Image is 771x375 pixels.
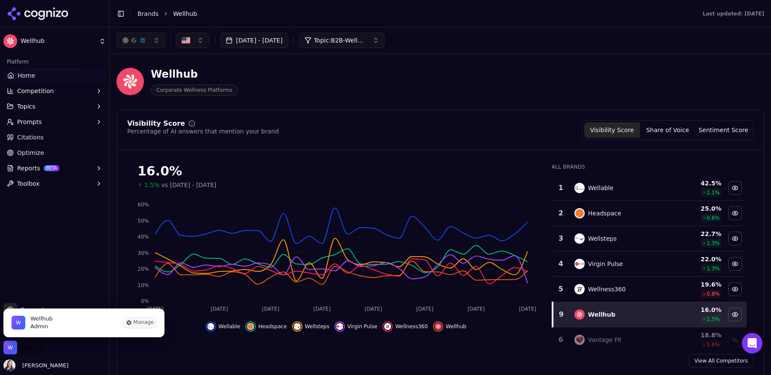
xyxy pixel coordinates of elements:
[137,10,158,17] a: Brands
[556,284,566,294] div: 5
[671,331,721,339] div: 18.8 %
[182,36,190,45] img: United States
[335,321,377,332] button: Hide virgin pulse data
[707,189,720,196] span: 1.1 %
[446,323,466,330] span: Wellhub
[17,87,54,95] span: Competition
[137,218,149,224] tspan: 50%
[671,280,721,289] div: 19.6 %
[17,164,40,172] span: Reports
[728,181,742,195] button: Hide wellable data
[3,55,106,69] div: Platform
[314,36,365,45] span: Topic: B2B-Wellness & Fitness: Apps, Platforms & Programs
[19,362,69,369] span: [PERSON_NAME]
[728,308,742,321] button: Hide wellhub data
[696,122,751,138] button: Sentiment Score
[137,250,149,256] tspan: 30%
[584,122,640,138] button: Visibility Score
[22,344,45,351] span: Wellhub
[17,305,44,314] span: Support
[552,163,747,170] div: All Brands
[17,179,40,188] span: Toolbox
[689,354,753,368] a: View All Competitors
[151,85,238,96] span: Corporate Wellness Platforms
[395,323,428,330] span: Wellness360
[416,306,433,312] tspan: [DATE]
[556,335,566,345] div: 6
[161,181,217,189] span: vs [DATE] - [DATE]
[18,71,35,80] span: Home
[574,183,585,193] img: wellable
[728,257,742,271] button: Hide virgin pulse data
[707,265,720,272] span: 1.3 %
[728,206,742,220] button: Hide headspace data
[117,68,144,95] img: Wellhub
[574,233,585,244] img: wellsteps
[347,323,377,330] span: Virgin Pulse
[218,323,240,330] span: Wellable
[728,282,742,296] button: Hide wellness360 data
[574,259,585,269] img: virgin pulse
[3,34,17,48] img: Wellhub
[127,127,279,136] div: Percentage of AI answers that mention your brand
[707,341,720,348] span: 1.6 %
[211,306,228,312] tspan: [DATE]
[383,321,428,332] button: Hide wellness360 data
[292,321,329,332] button: Hide wellsteps data
[384,323,391,330] img: wellness360
[137,163,535,179] div: 16.0%
[146,306,164,312] tspan: [DATE]
[314,306,331,312] tspan: [DATE]
[245,321,287,332] button: Hide headspace data
[574,309,585,320] img: wellhub
[30,323,53,330] span: Admin
[365,306,383,312] tspan: [DATE]
[137,282,149,288] tspan: 10%
[435,323,442,330] img: wellhub
[12,316,25,330] img: Wellhub
[137,234,149,240] tspan: 40%
[433,321,466,332] button: Hide wellhub data
[519,306,536,312] tspan: [DATE]
[17,118,42,126] span: Prompts
[30,315,53,323] span: Wellhub
[556,259,566,269] div: 4
[467,306,485,312] tspan: [DATE]
[671,305,721,314] div: 16.0 %
[588,209,622,218] div: Headspace
[173,9,197,18] span: Wellhub
[574,284,585,294] img: wellness360
[17,148,44,157] span: Optimize
[671,179,721,187] div: 42.5 %
[220,33,288,48] button: [DATE] - [DATE]
[44,165,60,171] span: BETA
[144,181,160,189] span: 1.5%
[247,323,254,330] img: headspace
[258,323,287,330] span: Headspace
[574,335,585,345] img: vantage fit
[3,341,45,354] button: Close organization switcher
[707,215,720,221] span: 0.6 %
[17,102,36,111] span: Topics
[556,233,566,244] div: 3
[137,202,149,208] tspan: 60%
[3,360,15,372] img: Lauren Turner
[206,321,240,332] button: Hide wellable data
[588,184,613,192] div: Wellable
[742,333,762,354] div: Open Intercom Messenger
[728,333,742,347] button: Show vantage fit data
[640,122,696,138] button: Share of Voice
[3,360,69,372] button: Open user button
[574,208,585,218] img: headspace
[207,323,214,330] img: wellable
[588,285,626,293] div: Wellness360
[671,204,721,213] div: 25.0 %
[3,308,164,337] div: Wellhub is active
[17,133,44,142] span: Citations
[671,255,721,263] div: 22.0 %
[336,323,343,330] img: virgin pulse
[262,306,280,312] tspan: [DATE]
[557,309,566,320] div: 9
[707,316,720,323] span: 1.5 %
[151,67,238,81] div: Wellhub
